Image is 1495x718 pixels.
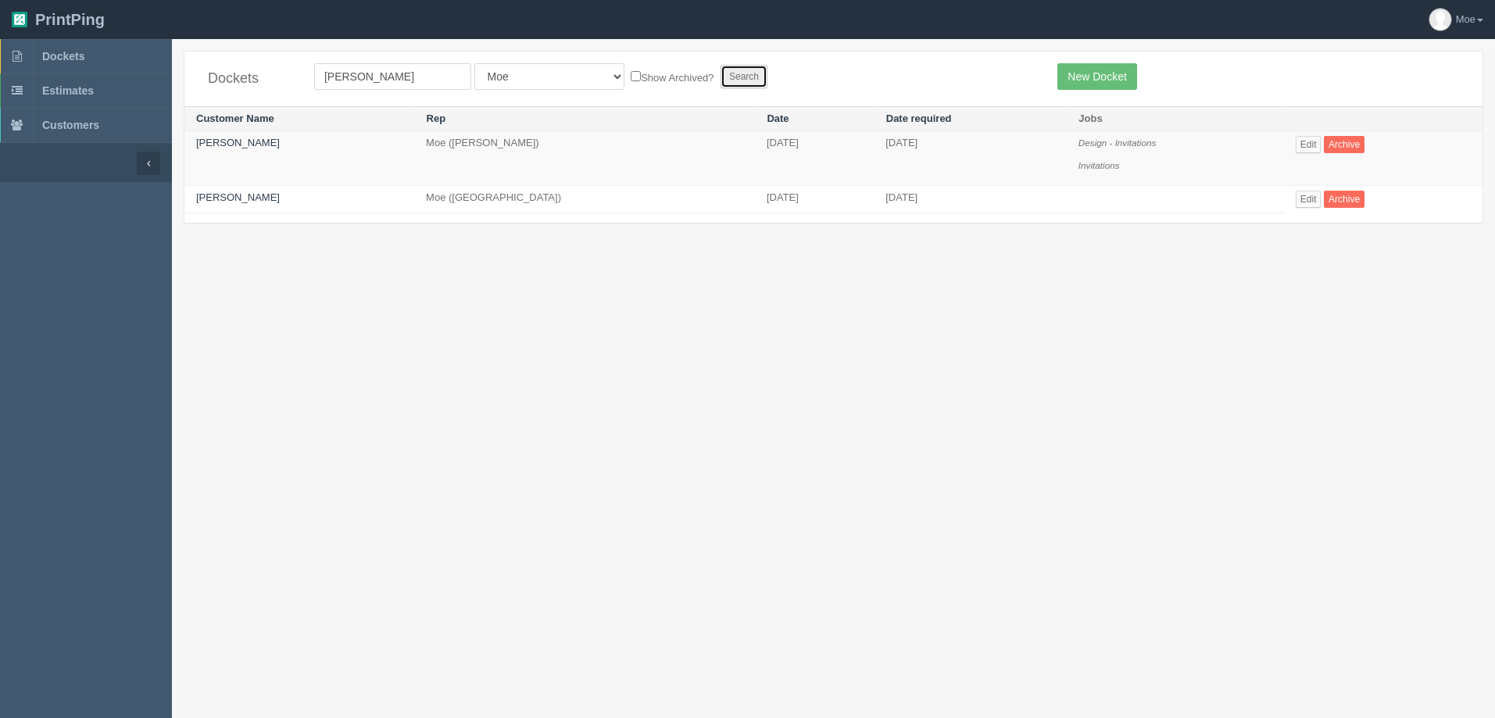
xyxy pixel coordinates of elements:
h4: Dockets [208,71,291,87]
input: Show Archived? [631,71,641,81]
td: [DATE] [874,131,1067,186]
td: [DATE] [874,186,1067,213]
input: Search [721,65,767,88]
td: [DATE] [755,131,874,186]
i: Design - Invitations [1078,138,1156,148]
th: Jobs [1067,106,1284,131]
td: [DATE] [755,186,874,213]
label: Show Archived? [631,68,714,86]
a: Rep [427,113,446,124]
a: New Docket [1057,63,1136,90]
span: Dockets [42,50,84,63]
a: Customer Name [196,113,274,124]
i: Invitations [1078,160,1120,170]
a: Date [767,113,789,124]
img: logo-3e63b451c926e2ac314895c53de4908e5d424f24456219fb08d385ab2e579770.png [12,12,27,27]
a: [PERSON_NAME] [196,191,280,203]
a: [PERSON_NAME] [196,137,280,148]
td: Moe ([PERSON_NAME]) [414,131,755,186]
span: Customers [42,119,99,131]
td: Moe ([GEOGRAPHIC_DATA]) [414,186,755,213]
a: Archive [1324,191,1364,208]
input: Customer Name [314,63,471,90]
a: Archive [1324,136,1364,153]
a: Date required [886,113,952,124]
a: Edit [1296,136,1322,153]
span: Estimates [42,84,94,97]
img: avatar_default-7531ab5dedf162e01f1e0bb0964e6a185e93c5c22dfe317fb01d7f8cd2b1632c.jpg [1429,9,1451,30]
a: Edit [1296,191,1322,208]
